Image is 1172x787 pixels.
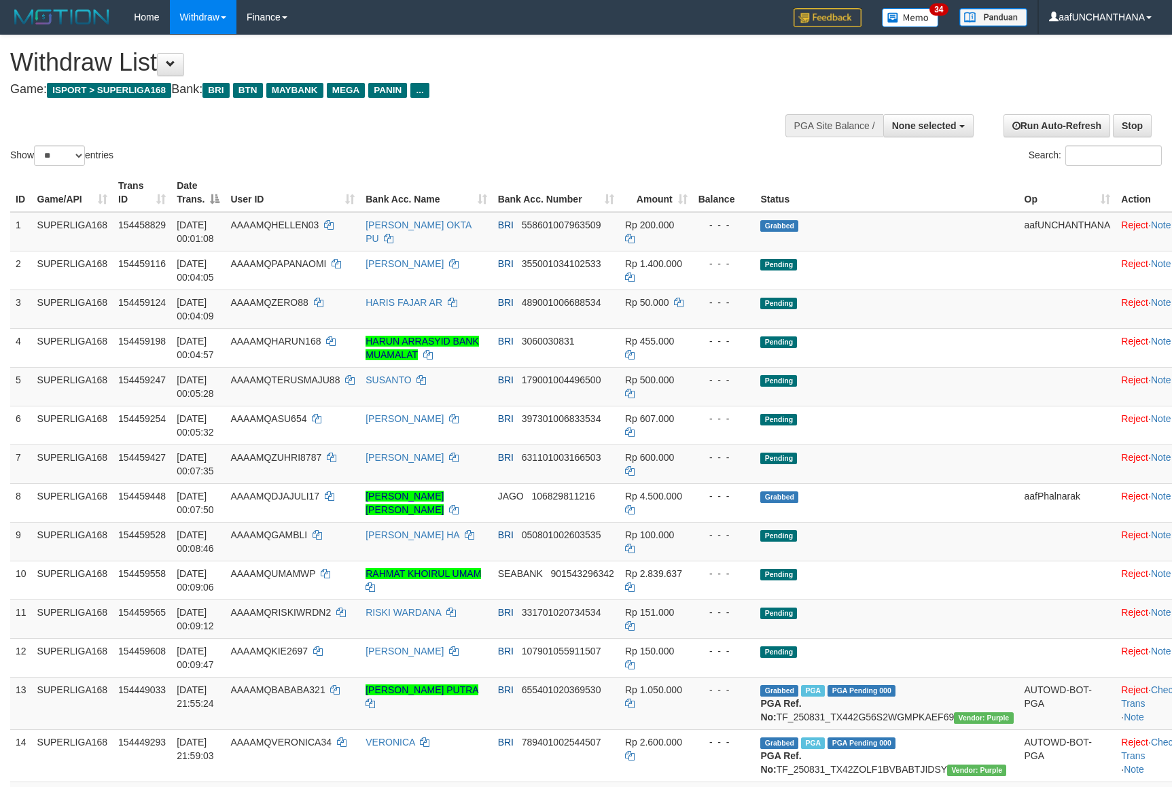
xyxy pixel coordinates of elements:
span: Copy 789401002544507 to clipboard [522,737,601,748]
select: Showentries [34,145,85,166]
span: Rp 455.000 [625,336,674,347]
span: Marked by aafheankoy [801,685,825,697]
span: Copy 179001004496500 to clipboard [522,374,601,385]
a: Reject [1121,258,1148,269]
span: BRI [498,646,514,657]
td: aafPhalnarak [1019,483,1116,522]
a: Note [1151,336,1171,347]
td: 6 [10,406,32,444]
span: [DATE] 00:05:28 [177,374,214,399]
span: Rp 151.000 [625,607,674,618]
td: SUPERLIGA168 [32,328,113,367]
span: AAAAMQZERO88 [230,297,308,308]
td: 11 [10,599,32,638]
span: AAAAMQVERONICA34 [230,737,332,748]
a: [PERSON_NAME] PUTRA [366,684,478,695]
a: Reject [1121,646,1148,657]
a: Note [1151,258,1171,269]
a: RAHMAT KHOIRUL UMAM [366,568,481,579]
div: PGA Site Balance / [785,114,883,137]
td: 10 [10,561,32,599]
a: Note [1151,646,1171,657]
label: Show entries [10,145,113,166]
span: Rp 150.000 [625,646,674,657]
a: [PERSON_NAME] [PERSON_NAME] [366,491,444,515]
span: Copy 655401020369530 to clipboard [522,684,601,695]
span: 154459124 [118,297,166,308]
button: None selected [883,114,974,137]
a: Note [1151,374,1171,385]
span: ISPORT > SUPERLIGA168 [47,83,171,98]
span: AAAAMQBABABA321 [230,684,325,695]
td: 7 [10,444,32,483]
span: [DATE] 21:59:03 [177,737,214,761]
span: 154459558 [118,568,166,579]
span: Copy 397301006833534 to clipboard [522,413,601,424]
span: Copy 107901055911507 to clipboard [522,646,601,657]
td: 4 [10,328,32,367]
th: Trans ID: activate to sort column ascending [113,173,171,212]
span: Pending [760,375,797,387]
a: Note [1151,452,1171,463]
span: AAAAMQTERUSMAJU88 [230,374,340,385]
div: - - - [698,296,750,309]
span: Pending [760,259,797,270]
span: Copy 106829811216 to clipboard [531,491,594,502]
span: AAAAMQRISKIWRDN2 [230,607,331,618]
td: 9 [10,522,32,561]
td: 5 [10,367,32,406]
a: Note [1151,568,1171,579]
span: 154459254 [118,413,166,424]
span: 154459448 [118,491,166,502]
span: 154459116 [118,258,166,269]
td: SUPERLIGA168 [32,290,113,328]
span: Copy 489001006688534 to clipboard [522,297,601,308]
span: JAGO [498,491,524,502]
span: [DATE] 00:01:08 [177,220,214,244]
span: Rp 600.000 [625,452,674,463]
span: Pending [760,646,797,658]
td: SUPERLIGA168 [32,638,113,677]
span: BRI [498,684,514,695]
a: [PERSON_NAME] [366,452,444,463]
span: Copy 558601007963509 to clipboard [522,220,601,230]
th: Op: activate to sort column ascending [1019,173,1116,212]
span: 34 [929,3,948,16]
div: - - - [698,644,750,658]
span: BRI [498,737,514,748]
span: AAAAMQGAMBLI [230,529,307,540]
span: Marked by aafheankoy [801,737,825,749]
td: 12 [10,638,32,677]
td: AUTOWD-BOT-PGA [1019,677,1116,729]
span: MAYBANK [266,83,323,98]
a: Reject [1121,737,1148,748]
span: Pending [760,298,797,309]
span: [DATE] 00:04:57 [177,336,214,360]
a: Run Auto-Refresh [1004,114,1110,137]
th: Bank Acc. Number: activate to sort column ascending [493,173,620,212]
th: Amount: activate to sort column ascending [620,173,693,212]
a: Note [1151,297,1171,308]
span: Copy 3060030831 to clipboard [522,336,575,347]
a: Note [1124,712,1144,722]
span: [DATE] 00:05:32 [177,413,214,438]
a: Reject [1121,491,1148,502]
img: Button%20Memo.svg [882,8,939,27]
span: 154459247 [118,374,166,385]
span: BRI [202,83,229,98]
span: BRI [498,336,514,347]
span: Copy 355001034102533 to clipboard [522,258,601,269]
td: TF_250831_TX42ZOLF1BVBABTJIDSY [755,729,1018,782]
span: Grabbed [760,685,798,697]
span: AAAAMQASU654 [230,413,306,424]
span: MEGA [327,83,366,98]
span: Rp 607.000 [625,413,674,424]
a: Note [1151,220,1171,230]
span: [DATE] 00:09:47 [177,646,214,670]
span: BRI [498,374,514,385]
span: [DATE] 21:55:24 [177,684,214,709]
span: Rp 200.000 [625,220,674,230]
div: - - - [698,218,750,232]
a: Reject [1121,452,1148,463]
span: AAAAMQPAPANAOMI [230,258,326,269]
